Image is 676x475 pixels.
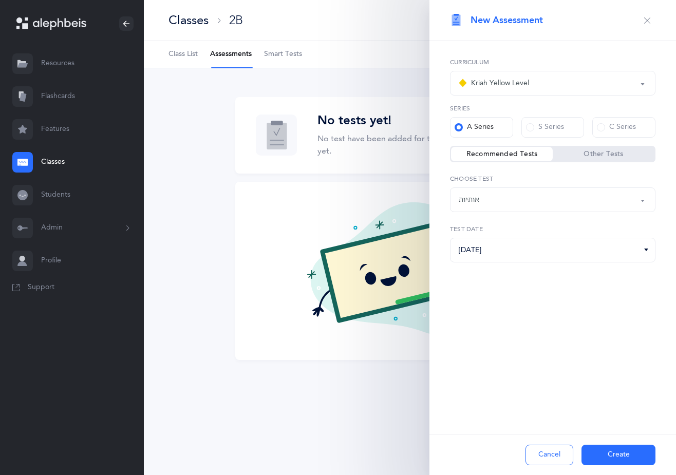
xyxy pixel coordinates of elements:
[471,14,543,27] span: New Assessment
[450,104,655,113] label: Series
[451,149,553,159] label: Recommended Tests
[459,195,479,205] div: אותיות
[450,187,655,212] button: אותיות
[450,71,655,96] button: Kriah Yellow Level
[581,445,655,465] button: Create
[264,49,302,60] span: Smart Tests
[450,224,655,234] label: Test date
[28,282,54,293] span: Support
[229,12,243,29] div: 2B
[317,113,486,128] h3: No tests yet!
[450,238,655,262] input: 03/04/2024
[317,132,486,157] p: No test have been added for this school year yet.
[450,58,655,67] label: Curriculum
[526,122,564,132] div: S Series
[553,149,654,159] label: Other Tests
[459,77,529,89] div: Kriah Yellow Level
[525,445,573,465] button: Cancel
[455,122,494,132] div: A Series
[168,12,209,29] div: Classes
[168,49,198,60] span: Class List
[450,174,655,183] label: Choose test
[597,122,636,132] div: C Series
